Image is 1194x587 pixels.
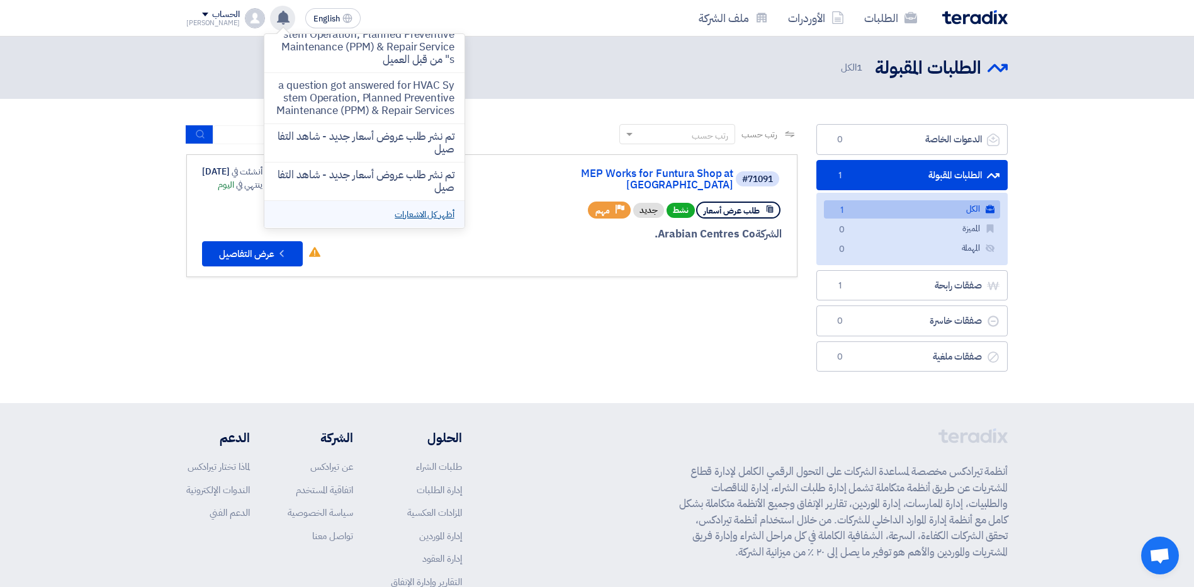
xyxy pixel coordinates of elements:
div: اليوم [218,178,280,191]
li: الحلول [391,428,462,447]
p: a question got answered for HVAC System Operation, Planned Preventive Maintenance (PPM) & Repair ... [274,79,454,117]
span: أنشئت في [232,165,262,178]
a: الطلبات [854,3,927,33]
a: الأوردرات [778,3,854,33]
a: إدارة الموردين [419,529,462,543]
a: الكل [824,200,1000,219]
a: صفقات رابحة1 [816,270,1008,301]
span: 1 [832,280,847,292]
a: إدارة الطلبات [417,483,462,497]
a: عن تيرادكس [310,460,353,474]
img: profile_test.png [245,8,265,28]
a: صفقات ملغية0 [816,341,1008,372]
span: 1 [832,169,847,182]
a: سياسة الخصوصية [288,506,353,520]
a: ملف الشركة [689,3,778,33]
a: تواصل معنا [312,529,353,543]
a: MEP Works for Funtura Shop at [GEOGRAPHIC_DATA] [482,168,733,191]
p: تم نشر طلب عروض أسعار جديد - شاهد التفاصيل [274,169,454,194]
div: رتب حسب [692,129,728,142]
a: طلبات الشراء [416,460,462,474]
h2: الطلبات المقبولة [875,56,981,81]
a: Open chat [1141,537,1179,574]
span: 0 [832,134,847,146]
div: #71091 [742,175,773,184]
p: تم نشر طلب عروض أسعار جديد - شاهد التفاصيل [274,130,454,156]
input: ابحث بعنوان أو رقم الطلب [213,125,390,144]
span: 0 [834,243,849,256]
li: الدعم [186,428,250,447]
p: أنظمة تيرادكس مخصصة لمساعدة الشركات على التحول الرقمي الكامل لإدارة قطاع المشتريات عن طريق أنظمة ... [679,464,1008,560]
span: 0 [834,224,849,237]
span: طلب عرض أسعار [704,205,760,217]
a: أظهر كل الاشعارات [395,208,454,221]
a: اتفاقية المستخدم [296,483,353,497]
span: رتب حسب [741,128,777,141]
a: الطلبات المقبولة1 [816,160,1008,191]
a: الدعم الفني [210,506,250,520]
li: الشركة [288,428,353,447]
div: الحساب [212,9,239,20]
p: تم مشاهدة العرض المقدم للطلب "HVAC System Operation, Planned Preventive Maintenance (PPM) & Repai... [274,16,454,66]
a: الدعوات الخاصة0 [816,124,1008,155]
a: المهملة [824,239,1000,258]
span: ينتهي في [236,178,262,191]
button: English [305,8,361,28]
a: إدارة العقود [422,552,462,566]
div: جديد [633,203,664,218]
a: المزادات العكسية [407,506,462,520]
span: 0 [832,351,847,363]
span: English [313,14,340,23]
div: [DATE] [202,165,280,178]
div: Arabian Centres Co. [479,226,782,242]
a: صفقات خاسرة0 [816,305,1008,336]
span: مهم [595,205,610,217]
span: الكل [841,60,865,75]
span: نشط [667,203,695,218]
span: 1 [857,60,862,74]
button: عرض التفاصيل [202,241,303,266]
img: Teradix logo [942,10,1008,25]
span: 0 [832,315,847,328]
div: [PERSON_NAME] [186,20,240,26]
span: الشركة [755,226,782,242]
a: الندوات الإلكترونية [186,483,250,497]
span: 1 [834,204,849,217]
a: لماذا تختار تيرادكس [188,460,250,474]
a: المميزة [824,220,1000,238]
